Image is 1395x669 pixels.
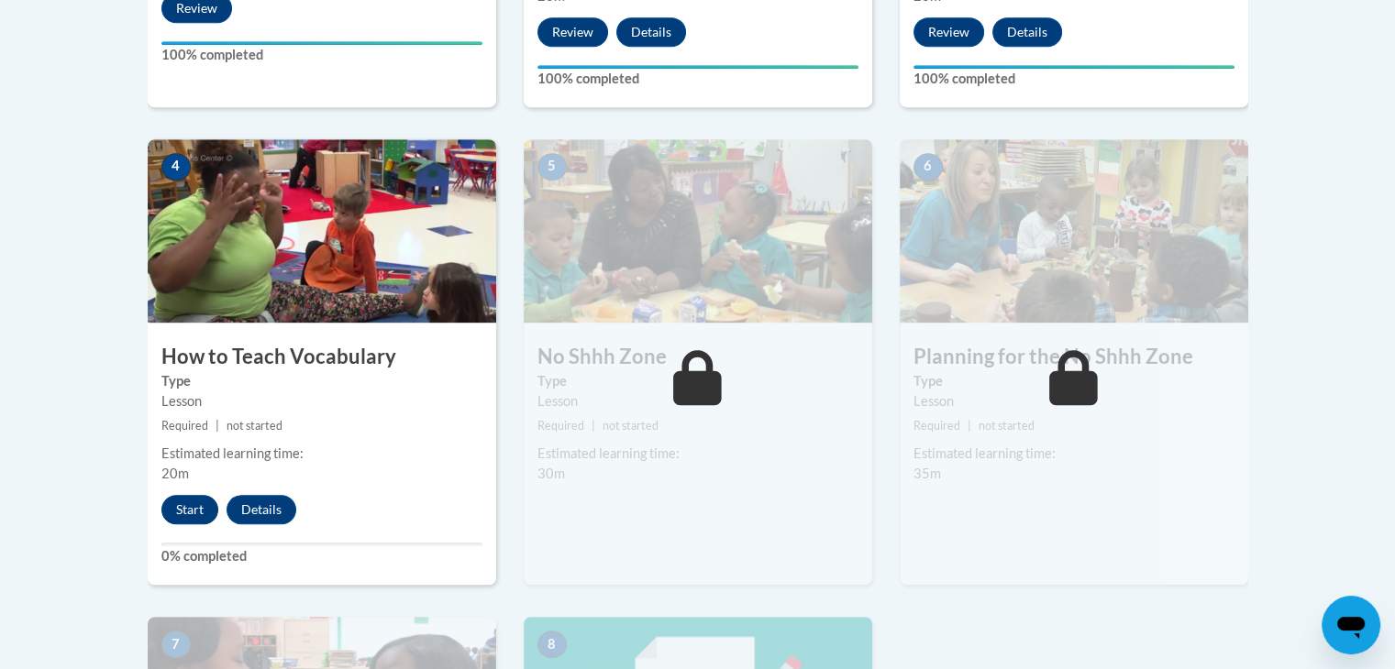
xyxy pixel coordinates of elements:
div: Lesson [537,391,858,411]
span: Required [537,419,584,433]
span: 6 [913,153,943,181]
span: | [216,419,219,433]
button: Details [616,17,686,47]
div: Estimated learning time: [537,444,858,464]
img: Course Image [524,139,872,323]
div: Estimated learning time: [913,444,1234,464]
button: Start [161,495,218,524]
label: 100% completed [537,69,858,89]
span: 35m [913,466,941,481]
span: 5 [537,153,567,181]
h3: How to Teach Vocabulary [148,343,496,371]
img: Course Image [900,139,1248,323]
div: Your progress [161,41,482,45]
div: Lesson [161,391,482,411]
h3: No Shhh Zone [524,343,872,371]
span: | [592,419,595,433]
button: Review [537,17,608,47]
div: Estimated learning time: [161,444,482,464]
label: Type [913,371,1234,391]
img: Course Image [148,139,496,323]
span: 7 [161,631,191,658]
div: Your progress [537,65,858,69]
span: 20m [161,466,189,481]
label: Type [161,371,482,391]
label: Type [537,371,858,391]
span: not started [603,419,659,433]
span: | [968,419,971,433]
label: 100% completed [913,69,1234,89]
span: Required [913,419,960,433]
label: 100% completed [161,45,482,65]
div: Your progress [913,65,1234,69]
h3: Planning for the No Shhh Zone [900,343,1248,371]
iframe: Button to launch messaging window [1322,596,1380,654]
span: 30m [537,466,565,481]
span: 4 [161,153,191,181]
button: Details [227,495,296,524]
span: not started [979,419,1035,433]
span: not started [227,419,282,433]
span: 8 [537,631,567,658]
span: Required [161,419,208,433]
div: Lesson [913,391,1234,411]
button: Review [913,17,984,47]
label: 0% completed [161,546,482,566]
button: Details [992,17,1062,47]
